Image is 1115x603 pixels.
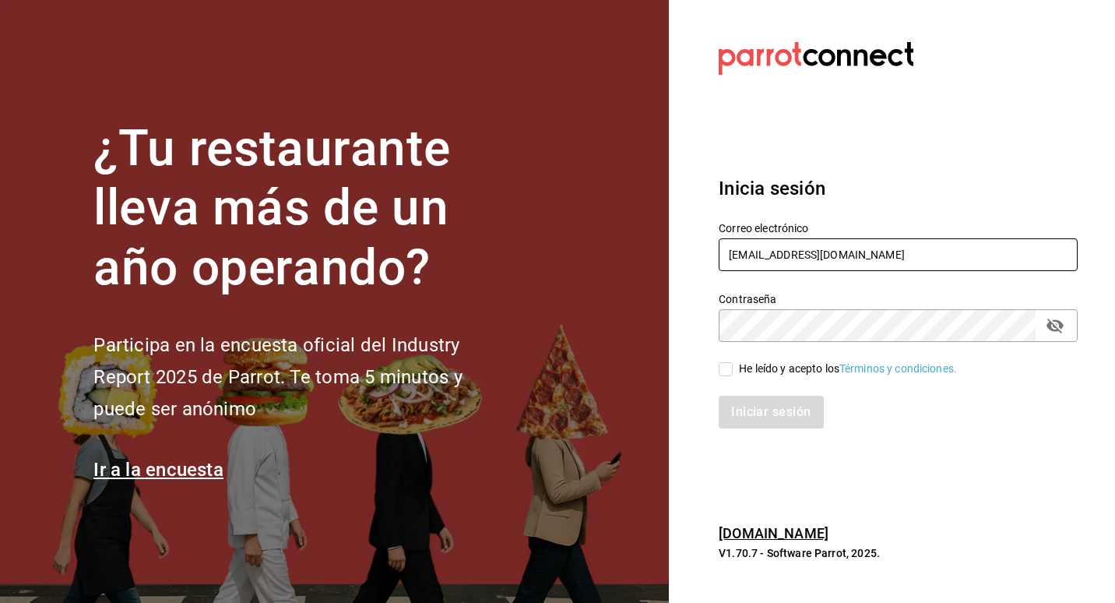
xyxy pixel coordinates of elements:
h3: Inicia sesión [719,175,1078,203]
input: Ingresa tu correo electrónico [719,238,1078,271]
button: Campo de contraseña [1042,312,1068,339]
label: Correo electrónico [719,222,1078,233]
div: He leído y acepto los [739,361,957,377]
h1: ¿Tu restaurante lleva más de un año operando? [93,119,514,298]
a: [DOMAIN_NAME] [719,525,828,541]
label: Contraseña [719,293,1078,304]
h2: Participa en la encuesta oficial del Industry Report 2025 de Parrot. Te toma 5 minutos y puede se... [93,330,514,425]
a: Ir a la encuesta [93,459,223,481]
a: Términos y condiciones. [839,362,957,375]
p: V1.70.7 - Software Parrot, 2025. [719,545,1078,561]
